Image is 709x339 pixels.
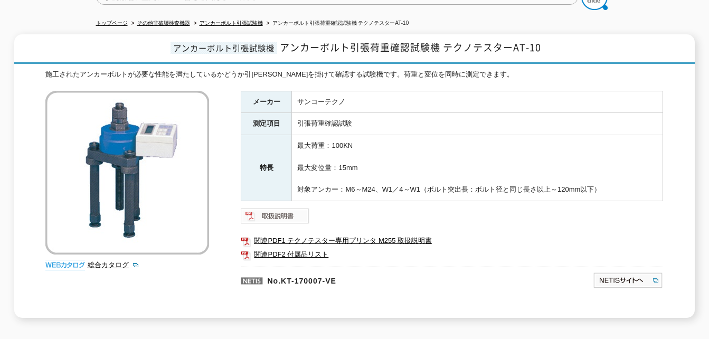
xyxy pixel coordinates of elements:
[593,272,663,289] img: NETISサイトへ
[241,214,310,222] a: 取扱説明書
[88,261,139,269] a: 総合カタログ
[241,234,663,248] a: 関連PDF1 テクノテスター専用プリンタ M255 取扱説明書
[137,20,190,26] a: その他非破壊検査機器
[241,135,292,201] th: 特長
[292,91,663,113] td: サンコーテクノ
[96,20,128,26] a: トップページ
[200,20,263,26] a: アンカーボルト引張試験機
[241,248,663,261] a: 関連PDF2 付属品リスト
[45,69,663,80] div: 施工されたアンカーボルトが必要な性能を満たしているかどうか引[PERSON_NAME]を掛けて確認する試験機です。荷重と変位を同時に測定できます。
[280,40,541,54] span: アンカーボルト引張荷重確認試験機 テクノテスターAT-10
[45,260,85,270] img: webカタログ
[45,91,209,255] img: アンカーボルト引張荷重確認試験機 テクノテスターAT-10
[241,208,310,224] img: 取扱説明書
[241,91,292,113] th: メーカー
[241,267,491,292] p: No.KT-170007-VE
[292,113,663,135] td: 引張荷重確認試験
[292,135,663,201] td: 最大荷重：100KN 最大変位量：15mm 対象アンカー：M6～M24、W1／4～W1（ボルト突出長：ボルト径と同じ長さ以上～120mm以下）
[264,18,409,29] li: アンカーボルト引張荷重確認試験機 テクノテスターAT-10
[171,42,277,54] span: アンカーボルト引張試験機
[241,113,292,135] th: 測定項目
